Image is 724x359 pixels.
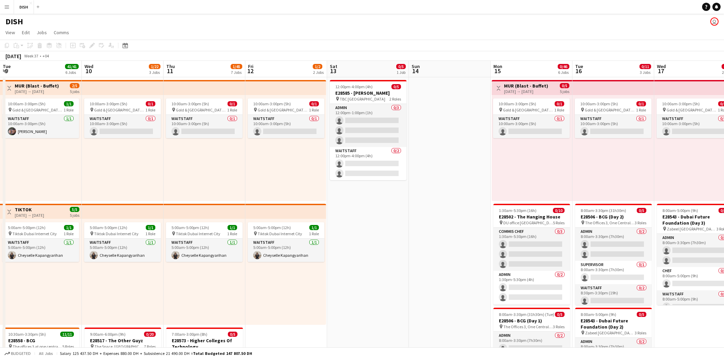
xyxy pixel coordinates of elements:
span: View [5,29,15,36]
span: 41/41 [65,64,79,69]
span: 1/2 [313,64,322,69]
span: Gold & [GEOGRAPHIC_DATA], [PERSON_NAME] Rd - Al Quoz - Al Quoz Industrial Area 3 - [GEOGRAPHIC_DA... [258,107,309,112]
span: 0/1 [636,101,646,106]
span: 5:00am-5:00pm (12h) [171,225,209,230]
app-card-role: Waitstaff0/110:00am-3:00pm (5h) [248,115,324,138]
span: 10:00am-3:00pm (5h) [171,101,209,106]
span: 11 [165,67,175,75]
span: 3 Roles [553,324,565,329]
span: Zabeel [GEOGRAPHIC_DATA] [667,226,716,231]
div: [DATE] → [DATE] [15,89,59,94]
span: 10:00am-3:00pm (5h) [90,101,127,106]
app-job-card: 5:00am-5:00pm (12h)1/1 Tiktok Dubai Internet City1 RoleWaitstaff1/15:00am-5:00pm (12h)Cheyselle K... [84,222,161,262]
span: 1/1 [309,225,319,230]
div: +04 [42,53,49,58]
span: 10 [83,67,93,75]
div: 5 jobs [70,212,79,218]
div: 1 Job [397,70,405,75]
div: 8:00am-3:30pm (31h30m) (Wed)0/5E28506 - BCG (Day 2) The Offices 3, One Central DIFC3 RolesAdmin0/... [575,204,652,305]
span: 12:00pm-4:00pm (4h) [335,84,373,89]
span: 16 [574,67,583,75]
app-card-role: Waitstaff0/110:00am-3:00pm (5h) [493,115,570,138]
span: 1 Role [64,231,74,236]
h3: E28506 - BCG (Day 2) [575,214,652,220]
span: Gold & [GEOGRAPHIC_DATA], [PERSON_NAME] Rd - Al Quoz - Al Quoz Industrial Area 3 - [GEOGRAPHIC_DA... [667,107,718,112]
span: 1 Role [227,231,237,236]
span: Total Budgeted 147 807.50 DH [193,351,252,356]
span: 0/11 [639,64,651,69]
span: 0/5 [396,64,406,69]
span: The Space, [GEOGRAPHIC_DATA], [GEOGRAPHIC_DATA] [94,344,144,349]
span: Tue [575,63,583,69]
span: Wed [85,63,93,69]
span: The Offices 3, One Central DIFC [585,220,635,225]
span: 1/1 [146,225,155,230]
span: Jobs [37,29,47,36]
span: Tiktok Dubai Internet City [94,231,139,236]
span: 0/5 [560,83,569,88]
span: 0/1 [228,101,237,106]
span: 5 Roles [62,344,74,349]
span: All jobs [38,351,54,356]
h3: E28585 - [PERSON_NAME] [330,90,406,96]
span: The Offices 3, One Central DIFC [503,324,553,329]
span: 10:00am-3:00pm (5h) [499,101,536,106]
app-job-card: 10:00am-3:00pm (5h)0/1 Gold & [GEOGRAPHIC_DATA], [PERSON_NAME] Rd - Al Quoz - Al Quoz Industrial ... [84,98,161,138]
span: 1 Role [554,107,564,112]
span: Edit [22,29,30,36]
app-job-card: 5:00am-5:00pm (12h)1/1 Tiktok Dubai Internet City1 RoleWaitstaff1/15:00am-5:00pm (12h)Cheyselle K... [166,222,243,262]
span: 0/10 [553,208,565,213]
span: 3 Roles [635,220,646,225]
app-job-card: 5:00am-5:00pm (12h)1/1 Tiktok Dubai Internet City1 RoleWaitstaff1/15:00am-5:00pm (12h)Cheyselle K... [248,222,324,262]
h3: MUR (Blast - Buffet) [504,83,548,89]
app-card-role: Waitstaff1/15:00am-5:00pm (12h)Cheyselle Kapangyarihan [166,239,243,262]
span: TBC [GEOGRAPHIC_DATA] [340,96,385,102]
span: 5:00am-5:00pm (12h) [90,225,127,230]
div: [DATE] → [DATE] [504,89,548,94]
span: 15 [492,67,502,75]
span: 0/1 [146,101,155,106]
span: 5:00am-5:00pm (12h) [253,225,291,230]
app-job-card: 10:00am-3:00pm (5h)0/1 Gold & [GEOGRAPHIC_DATA], [PERSON_NAME] Rd - Al Quoz - Al Quoz Industrial ... [248,98,324,138]
app-card-role: Admin0/312:00pm-1:00pm (1h) [330,104,406,147]
span: 0/1 [309,101,319,106]
div: 10:00am-3:00pm (5h)0/1 Gold & [GEOGRAPHIC_DATA], [PERSON_NAME] Rd - Al Quoz - Al Quoz Industrial ... [166,98,243,138]
span: 8:00am-3:30pm (31h30m) (Tue) [499,312,554,317]
h3: E28558 - BCG [3,337,79,344]
app-card-role: Admin0/21:30pm-5:30pm (4h) [493,271,570,304]
a: Jobs [34,28,50,37]
span: 0/46 [558,64,569,69]
app-job-card: 12:00pm-4:00pm (4h)0/5E28585 - [PERSON_NAME] TBC [GEOGRAPHIC_DATA]2 RolesAdmin0/312:00pm-1:00pm (... [330,80,406,180]
span: 0/20 [144,332,156,337]
span: 8:00am-3:30pm (31h30m) (Wed) [581,208,637,213]
h3: E28543 - Dubai Future Foundation (Day 2) [575,318,652,330]
span: Tiktok Dubai Internet City [258,231,302,236]
span: 0/5 [555,312,565,317]
span: Mon [493,63,502,69]
h3: MUR (Blast - Buffet) [15,83,59,89]
app-job-card: 10:00am-3:00pm (5h)1/1 Gold & [GEOGRAPHIC_DATA], [PERSON_NAME] Rd - Al Quoz - Al Quoz Industrial ... [2,98,79,138]
span: 9:00am-6:00pm (9h) [90,332,126,337]
span: 0/5 [637,312,646,317]
h3: E28573 - Higher Colleges Of Technology [166,337,243,350]
span: 17 [656,67,666,75]
span: 1 Role [636,107,646,112]
span: 7:00am-3:00pm (8h) [172,332,207,337]
app-card-role: Waitstaff0/110:00am-3:00pm (5h) [84,115,161,138]
span: 1 Role [145,231,155,236]
span: 0/1 [555,101,564,106]
app-card-role: Waitstaff0/28:30pm-3:30pm (19h) [575,284,652,317]
app-job-card: 1:30am-5:30pm (16h)0/10E28502 - The Hanging House DU office [GEOGRAPHIC_DATA], [GEOGRAPHIC_DATA]5... [493,204,570,305]
span: 10:00am-3:00pm (5h) [580,101,618,106]
span: Budgeted [11,351,31,356]
div: 6 Jobs [558,70,569,75]
span: Wed [657,63,666,69]
div: 3 Jobs [640,70,651,75]
a: Comms [51,28,72,37]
